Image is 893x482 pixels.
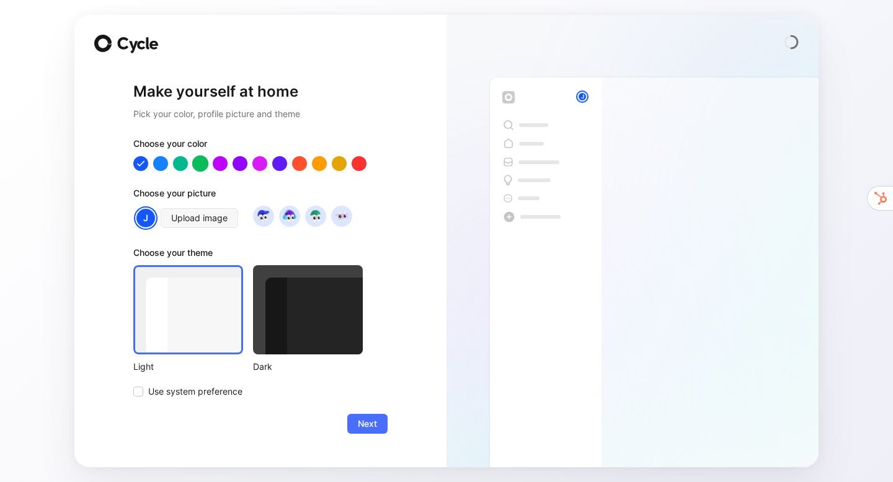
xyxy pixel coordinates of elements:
[281,208,298,224] img: avatar
[502,91,515,103] img: workspace-default-logo-wX5zAyuM.png
[133,107,388,121] h2: Pick your color, profile picture and theme
[133,359,243,374] div: Light
[133,136,388,156] div: Choose your color
[577,92,587,102] div: J
[358,416,377,431] span: Next
[148,384,242,399] span: Use system preference
[133,186,388,206] div: Choose your picture
[307,208,324,224] img: avatar
[255,208,272,224] img: avatar
[347,414,388,434] button: Next
[171,211,228,226] span: Upload image
[133,82,388,102] h1: Make yourself at home
[135,208,156,229] div: J
[333,208,350,224] img: avatar
[161,208,238,228] button: Upload image
[133,245,363,265] div: Choose your theme
[253,359,363,374] div: Dark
